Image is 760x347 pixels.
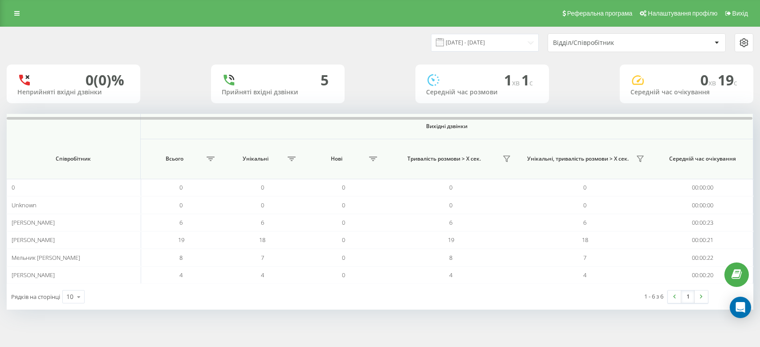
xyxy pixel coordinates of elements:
span: 1 [521,70,533,89]
span: 18 [259,236,265,244]
span: [PERSON_NAME] [12,271,55,279]
a: 1 [681,291,695,303]
span: Всього [145,155,204,162]
span: 6 [583,218,586,226]
td: 00:00:00 [652,179,753,196]
span: Unknown [12,201,37,209]
span: 4 [449,271,452,279]
td: 00:00:23 [652,214,753,231]
td: 00:00:21 [652,231,753,249]
span: 0 [342,236,345,244]
span: Вихідні дзвінки [175,123,719,130]
span: 19 [178,236,184,244]
span: 4 [583,271,586,279]
span: хв [512,78,521,88]
span: 6 [261,218,264,226]
span: 1 [504,70,521,89]
td: 00:00:22 [652,249,753,266]
span: 0 [261,201,264,209]
span: 0 [261,183,264,191]
span: 4 [261,271,264,279]
span: Рядків на сторінці [11,293,60,301]
div: 5 [321,72,329,89]
span: 8 [179,254,183,262]
span: 0 [583,183,586,191]
span: 0 [583,201,586,209]
span: Унікальні [226,155,285,162]
span: c [529,78,533,88]
span: [PERSON_NAME] [12,236,55,244]
span: 0 [179,183,183,191]
span: 19 [448,236,454,244]
span: 0 [342,183,345,191]
div: 0 (0)% [85,72,124,89]
div: 10 [66,292,73,301]
span: [PERSON_NAME] [12,218,55,226]
td: 00:00:00 [652,196,753,214]
span: 0 [342,201,345,209]
span: 0 [179,201,183,209]
div: Прийняті вхідні дзвінки [222,89,334,96]
span: Нові [307,155,366,162]
span: 18 [582,236,588,244]
span: c [734,78,737,88]
span: Реферальна програма [567,10,633,17]
span: Середній час очікування [661,155,744,162]
span: 0 [700,70,718,89]
div: Відділ/Співробітник [553,39,659,47]
div: Середній час очікування [630,89,743,96]
div: Середній час розмови [426,89,538,96]
span: 6 [449,218,452,226]
span: 0 [342,254,345,262]
div: Неприйняті вхідні дзвінки [17,89,130,96]
span: 7 [261,254,264,262]
span: Вихід [732,10,748,17]
span: Мельник [PERSON_NAME] [12,254,80,262]
span: 7 [583,254,586,262]
span: 0 [449,201,452,209]
div: Open Intercom Messenger [730,297,751,318]
span: 6 [179,218,183,226]
span: Унікальні, тривалість розмови > Х сек. [522,155,633,162]
td: 00:00:20 [652,266,753,284]
span: 0 [12,183,15,191]
span: 0 [449,183,452,191]
span: 0 [342,271,345,279]
span: 19 [718,70,737,89]
span: Співробітник [17,155,130,162]
span: Налаштування профілю [648,10,717,17]
span: 8 [449,254,452,262]
span: Тривалість розмови > Х сек. [389,155,500,162]
div: 1 - 6 з 6 [644,292,663,301]
span: хв [708,78,718,88]
span: 0 [342,218,345,226]
span: 4 [179,271,183,279]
